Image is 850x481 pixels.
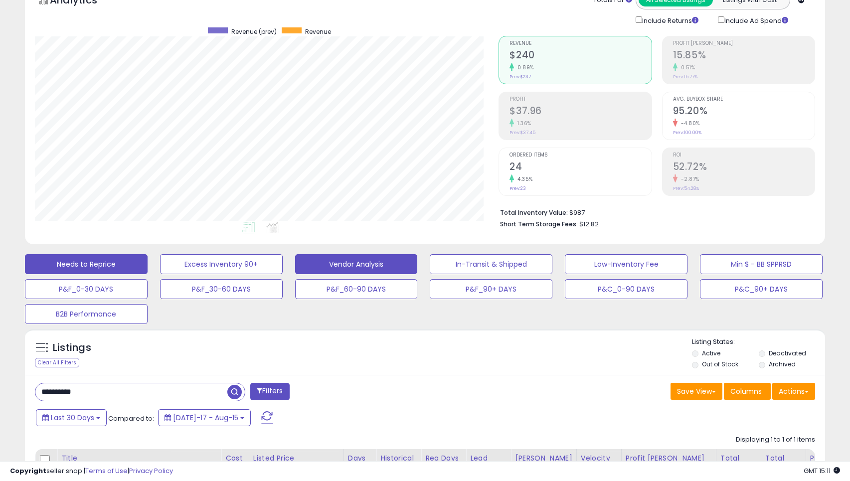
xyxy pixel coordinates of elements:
[8,194,191,207] div: [DATE]
[82,40,131,48] span: Investigation
[673,153,815,158] span: ROI
[514,64,534,71] small: 0.89%
[673,161,815,174] h2: 52.72%
[173,413,238,423] span: [DATE]-17 - Aug-15
[769,349,806,357] label: Deactivated
[51,413,94,423] span: Last 30 Days
[628,14,710,26] div: Include Returns
[81,222,119,229] strong: Submitted
[16,67,156,146] div: I checked the SKU and found that this listing is backordered. When an item is backordered, we sup...
[514,120,531,127] small: 1.36%
[16,151,156,180] div: I'm escalating this so the team can look further into this. We'll reach out once we know more.
[8,37,164,186] div: Hi [PERSON_NAME]. Thanks for reaching out about this.I checked the SKU and found that this listin...
[678,175,699,183] small: -2.87%
[25,254,148,274] button: Needs to Reprice
[678,120,700,127] small: -4.80%
[61,34,139,55] a: Investigation
[730,386,762,396] span: Columns
[15,326,23,334] button: Emoji picker
[36,409,107,426] button: Last 30 Days
[673,130,701,136] small: Prev: 100.00%
[673,49,815,63] h2: 15.85%
[510,153,651,158] span: Ordered Items
[710,14,804,26] div: Include Ad Spend
[156,4,175,23] button: Home
[53,341,91,355] h5: Listings
[673,105,815,119] h2: 95.20%
[250,383,289,400] button: Filters
[510,130,535,136] small: Prev: $37.45
[673,41,815,46] span: Profit [PERSON_NAME]
[673,97,815,102] span: Avg. Buybox Share
[10,467,173,476] div: seller snap | |
[8,207,191,242] div: Elias says…
[671,383,722,400] button: Save View
[295,279,418,299] button: P&F_60-90 DAYS
[769,360,796,368] label: Archived
[8,242,164,351] div: Hi [PERSON_NAME], I validated the issue and have moved this to the tech team for an evaluation. I...
[724,383,771,400] button: Columns
[510,105,651,119] h2: $37.96
[129,466,173,476] a: Privacy Policy
[231,27,277,36] span: Revenue (prev)
[160,254,283,274] button: Excess Inventory 90+
[175,4,193,22] div: Close
[500,206,808,218] li: $987
[514,175,533,183] small: 4.35%
[700,254,823,274] button: Min $ - BB SPPRSD
[35,358,79,367] div: Clear All Filters
[52,211,160,219] span: Ticket has been created • 20h ago
[579,219,599,229] span: $12.82
[108,414,154,423] span: Compared to:
[16,248,156,345] div: Hi [PERSON_NAME], I validated the issue and have moved this to the tech team for an evaluation. I...
[804,466,840,476] span: 2025-09-15 15:11 GMT
[510,97,651,102] span: Profit
[158,409,251,426] button: [DATE]-17 - Aug-15
[28,5,44,21] img: Profile image for Elias
[510,161,651,174] h2: 24
[500,220,578,228] b: Short Term Storage Fees:
[295,254,418,274] button: Vendor Analysis
[430,254,552,274] button: In-Transit & Shipped
[6,4,25,23] button: go back
[510,74,531,80] small: Prev: $237
[700,279,823,299] button: P&C_90+ DAYS
[673,74,697,80] small: Prev: 15.77%
[63,326,71,334] button: Start recording
[171,322,187,338] button: Send a message…
[772,383,815,400] button: Actions
[25,279,148,299] button: P&F_0-30 DAYS
[10,466,46,476] strong: Copyright
[673,185,699,191] small: Prev: 54.28%
[430,279,552,299] button: P&F_90+ DAYS
[47,326,55,334] button: Upload attachment
[702,349,720,357] label: Active
[85,466,128,476] a: Terms of Use
[48,12,93,22] p: Active 1h ago
[8,306,191,322] textarea: Message…
[736,435,815,445] div: Displaying 1 to 1 of 1 items
[8,37,191,194] div: Adam says…
[31,326,39,334] button: Gif picker
[8,242,191,369] div: Elias says…
[305,27,331,36] span: Revenue
[692,337,825,347] p: Listing States:
[25,304,148,324] button: B2B Performance
[678,64,695,71] small: 0.51%
[510,185,526,191] small: Prev: 23
[500,208,568,217] b: Total Inventory Value:
[510,41,651,46] span: Revenue
[160,279,283,299] button: P&F_30-60 DAYS
[565,254,687,274] button: Low-Inventory Fee
[48,5,113,12] h1: [PERSON_NAME]
[510,49,651,63] h2: $240
[565,279,687,299] button: P&C_0-90 DAYS
[702,360,738,368] label: Out of Stock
